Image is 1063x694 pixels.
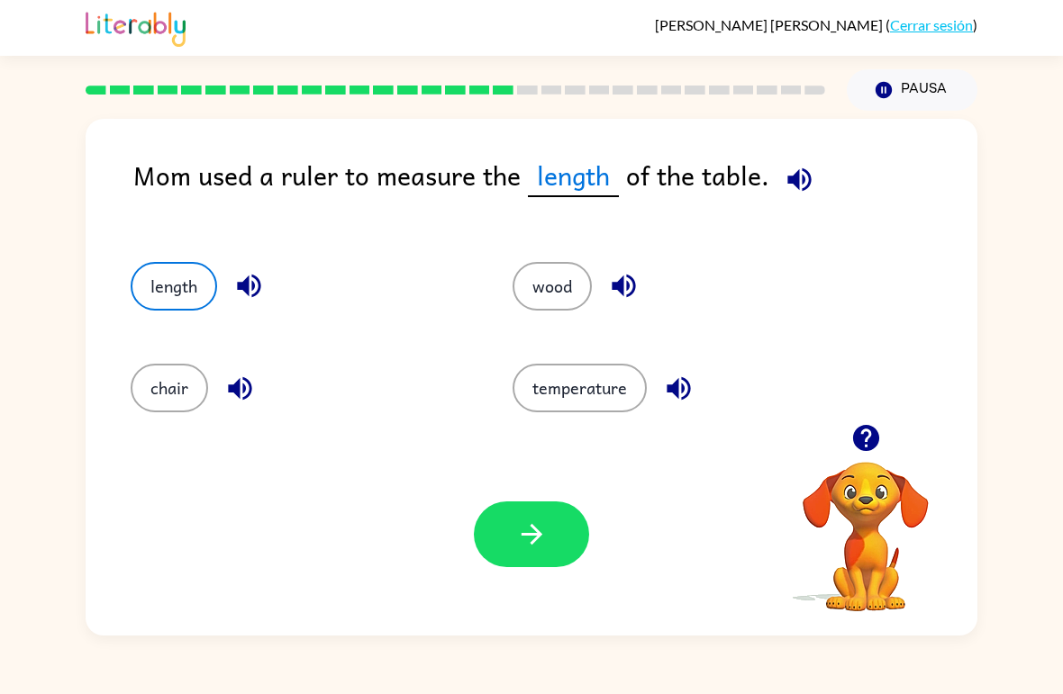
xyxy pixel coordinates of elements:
video: Tu navegador debe admitir la reproducción de archivos .mp4 para usar Literably. Intenta usar otro... [776,434,956,614]
span: [PERSON_NAME] [PERSON_NAME] [655,16,886,33]
span: length [528,155,619,197]
img: Literably [86,7,186,47]
div: ( ) [655,16,977,33]
button: temperature [513,364,647,412]
button: length [131,262,217,311]
button: chair [131,364,208,412]
button: Pausa [847,69,977,111]
a: Cerrar sesión [890,16,973,33]
div: Mom used a ruler to measure the of the table. [133,155,977,226]
button: wood [513,262,592,311]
